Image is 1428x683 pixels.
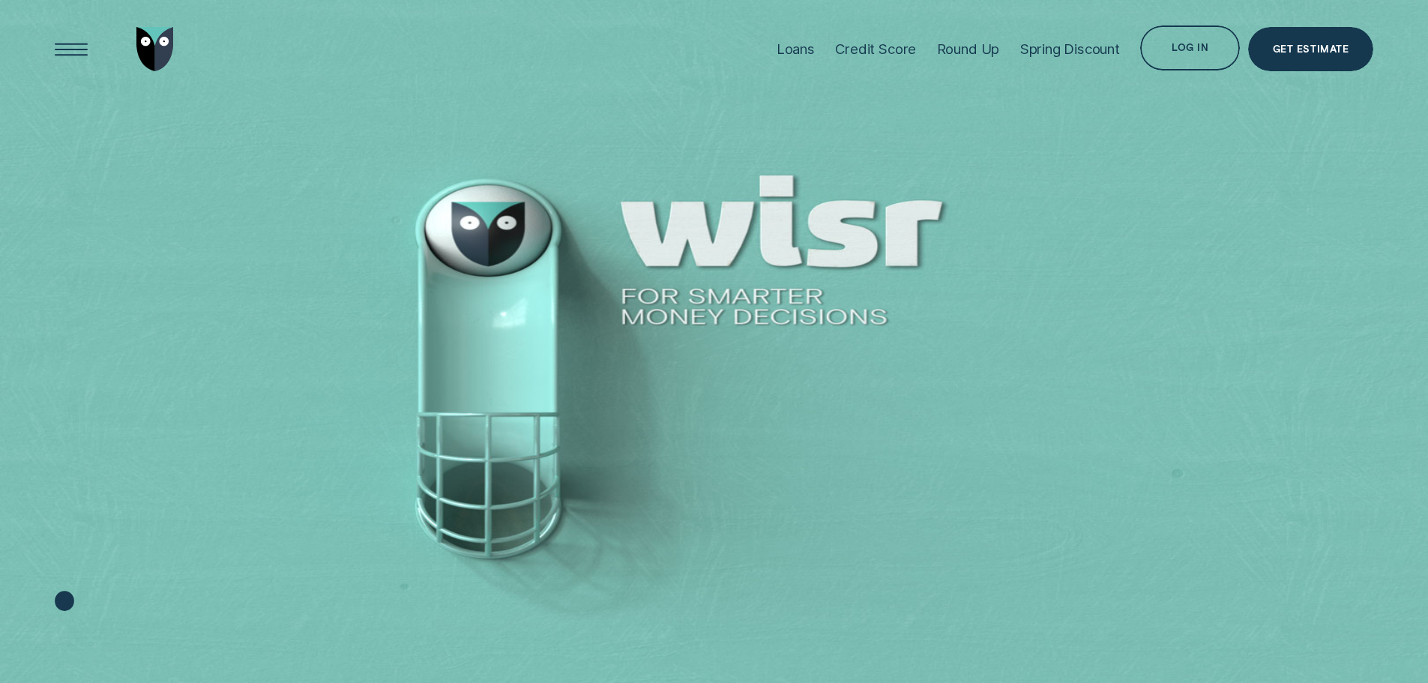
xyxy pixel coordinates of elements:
[49,27,94,72] button: Open Menu
[136,27,174,72] img: Wisr
[937,40,1000,58] div: Round Up
[777,40,815,58] div: Loans
[1020,40,1120,58] div: Spring Discount
[835,40,916,58] div: Credit Score
[1140,25,1239,70] button: Log in
[1248,27,1373,72] a: Get Estimate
